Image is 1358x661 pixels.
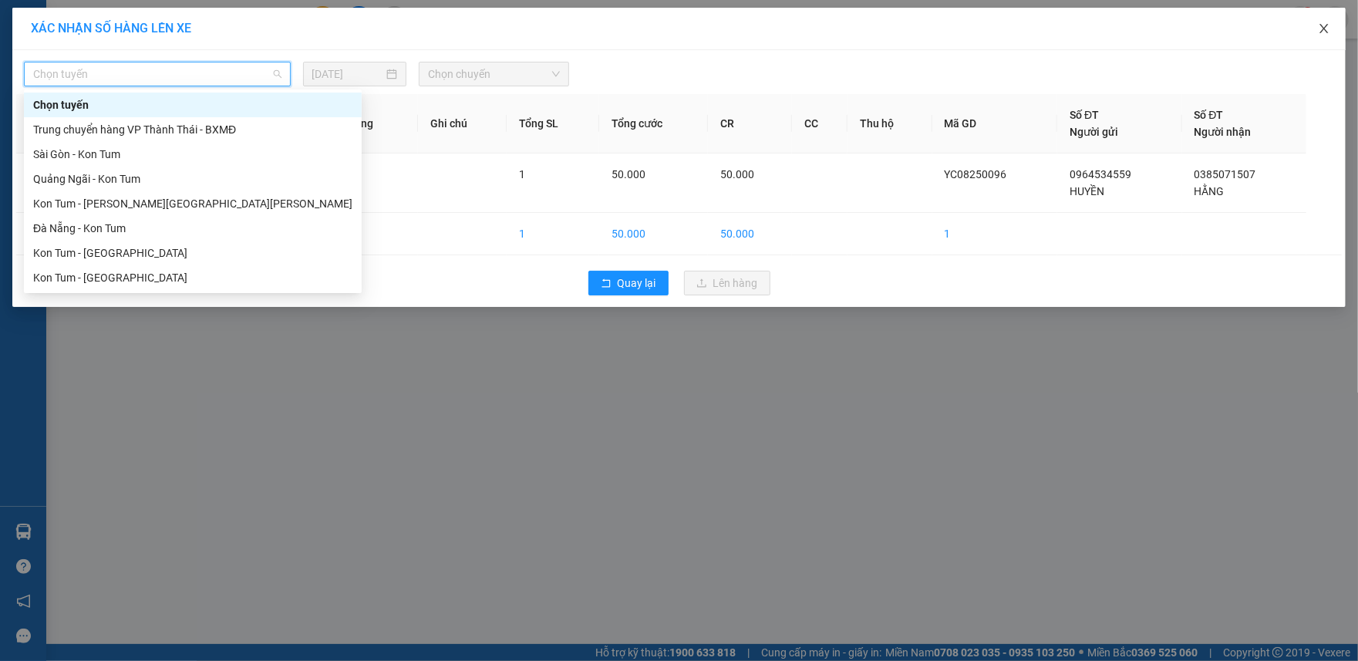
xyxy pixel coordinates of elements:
div: Kon Tum - [GEOGRAPHIC_DATA] [33,269,352,286]
span: 50.000 [720,168,754,180]
div: Chọn tuyến [33,96,352,113]
th: Tổng cước [599,94,708,153]
th: Ghi chú [418,94,507,153]
div: Sài Gòn - Kon Tum [24,142,362,167]
div: Quảng Ngãi - Kon Tum [24,167,362,191]
span: close [1318,22,1330,35]
span: HẰNG [1195,185,1225,197]
div: Trung chuyển hàng VP Thành Thái - BXMĐ [33,121,352,138]
div: Đà Nẵng - Kon Tum [24,216,362,241]
input: 13/08/2025 [312,66,384,83]
button: uploadLên hàng [684,271,770,295]
span: 0964534559 [1070,168,1131,180]
div: Kon Tum - Sài Gòn [24,265,362,290]
div: Sài Gòn - Kon Tum [33,146,352,163]
td: 1 [932,213,1058,255]
th: Thu hộ [847,94,932,153]
span: Chọn chuyến [428,62,560,86]
td: 1 [16,153,81,213]
th: Loại hàng [312,94,418,153]
td: 1 [507,213,598,255]
div: Đà Nẵng - Kon Tum [33,220,352,237]
div: Kon Tum - Quảng Ngãi [24,191,362,216]
th: STT [16,94,81,153]
span: Người gửi [1070,126,1118,138]
span: Số ĐT [1070,109,1099,121]
th: Tổng SL [507,94,598,153]
span: HUYỀN [1070,185,1104,197]
button: rollbackQuay lại [588,271,669,295]
th: Mã GD [932,94,1058,153]
div: Kon Tum - [GEOGRAPHIC_DATA] [33,245,352,261]
div: Trung chuyển hàng VP Thành Thái - BXMĐ [24,117,362,142]
div: Kon Tum - Đà Nẵng [24,241,362,265]
span: YC08250096 [945,168,1007,180]
td: 50.000 [708,213,792,255]
span: Quay lại [618,275,656,292]
span: Số ĐT [1195,109,1224,121]
div: Chọn tuyến [24,93,362,117]
span: Chọn tuyến [33,62,281,86]
span: 0385071507 [1195,168,1256,180]
th: CR [708,94,792,153]
span: rollback [601,278,612,290]
span: 1 [519,168,525,180]
span: 50.000 [612,168,645,180]
span: XÁC NHẬN SỐ HÀNG LÊN XE [31,21,191,35]
button: Close [1302,8,1346,51]
div: Quảng Ngãi - Kon Tum [33,170,352,187]
td: 50.000 [599,213,708,255]
div: Kon Tum - [PERSON_NAME][GEOGRAPHIC_DATA][PERSON_NAME] [33,195,352,212]
span: Người nhận [1195,126,1252,138]
th: CC [792,94,847,153]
